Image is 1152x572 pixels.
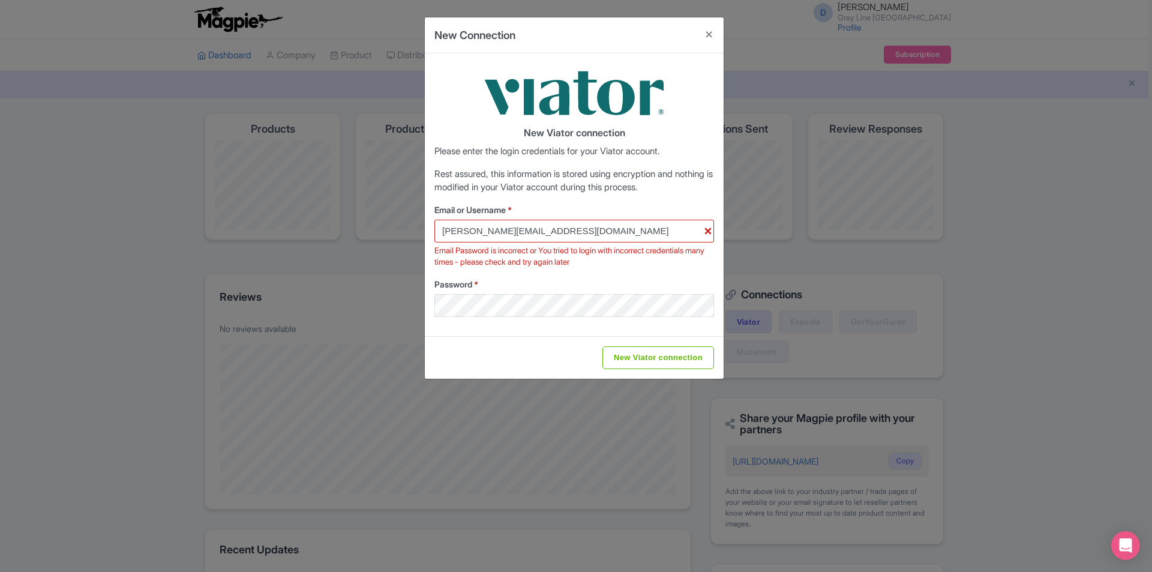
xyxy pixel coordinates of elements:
span: Email or Username [434,205,506,215]
div: Open Intercom Messenger [1111,531,1140,560]
span: Password [434,279,472,289]
div: Email Password is incorrect or You tried to login with incorrect credentials many times - please ... [434,245,714,268]
button: Close [695,17,724,52]
p: Rest assured, this information is stored using encryption and nothing is modified in your Viator ... [434,167,714,194]
input: New Viator connection [602,346,714,369]
h4: New Viator connection [434,128,714,139]
img: viator-9033d3fb01e0b80761764065a76b653a.png [484,63,664,123]
p: Please enter the login credentials for your Viator account. [434,145,714,158]
h4: New Connection [434,27,515,43]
